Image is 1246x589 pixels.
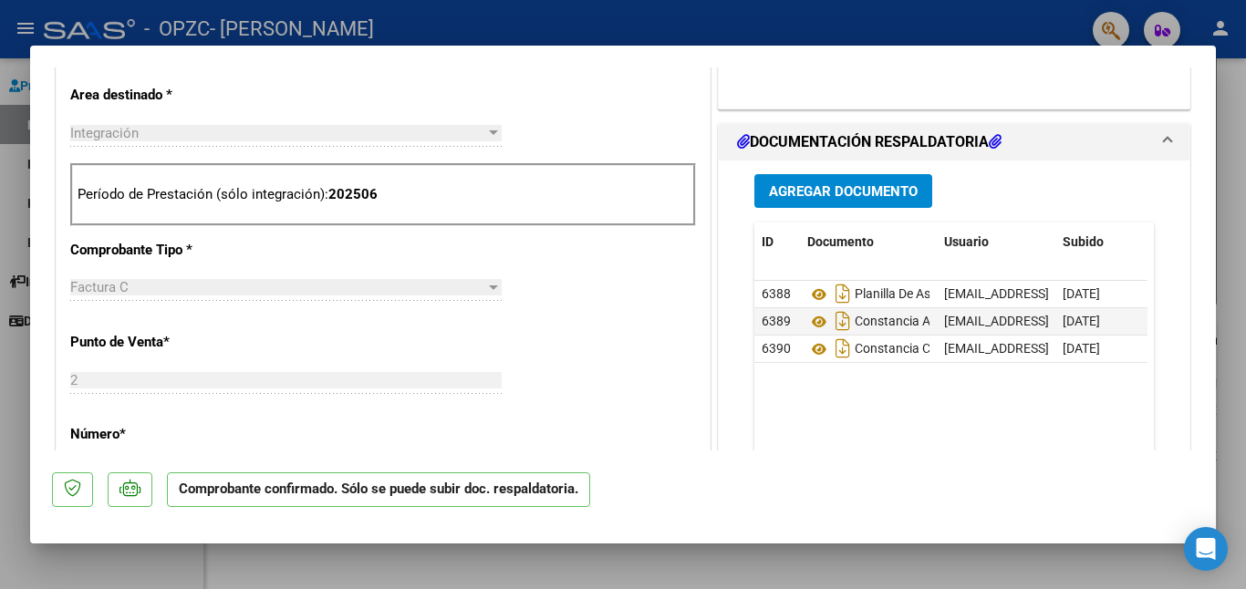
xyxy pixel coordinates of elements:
[807,342,944,356] span: Constancia Cae
[807,234,874,249] span: Documento
[1147,222,1238,262] datatable-header-cell: Acción
[328,186,378,202] strong: 202506
[70,85,258,106] p: Area destinado *
[70,240,258,261] p: Comprobante Tipo *
[1063,286,1100,301] span: [DATE]
[762,234,774,249] span: ID
[831,279,855,308] i: Descargar documento
[70,279,129,295] span: Factura C
[769,183,918,200] span: Agregar Documento
[754,222,800,262] datatable-header-cell: ID
[762,341,791,356] span: 6390
[1063,234,1104,249] span: Subido
[1063,341,1100,356] span: [DATE]
[944,234,989,249] span: Usuario
[1184,527,1228,571] div: Open Intercom Messenger
[1063,314,1100,328] span: [DATE]
[78,184,689,205] p: Período de Prestación (sólo integración):
[937,222,1055,262] datatable-header-cell: Usuario
[70,424,258,445] p: Número
[737,131,1002,153] h1: DOCUMENTACIÓN RESPALDATORIA
[762,314,791,328] span: 6389
[70,332,258,353] p: Punto de Venta
[719,160,1189,539] div: DOCUMENTACIÓN RESPALDATORIA
[70,125,139,141] span: Integración
[1055,222,1147,262] datatable-header-cell: Subido
[807,287,1009,302] span: Planilla De Asistencia Junio
[800,222,937,262] datatable-header-cell: Documento
[167,472,590,508] p: Comprobante confirmado. Sólo se puede subir doc. respaldatoria.
[807,315,949,329] span: Constancia Arca
[831,334,855,363] i: Descargar documento
[762,286,791,301] span: 6388
[719,124,1189,160] mat-expansion-panel-header: DOCUMENTACIÓN RESPALDATORIA
[831,306,855,336] i: Descargar documento
[754,174,932,208] button: Agregar Documento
